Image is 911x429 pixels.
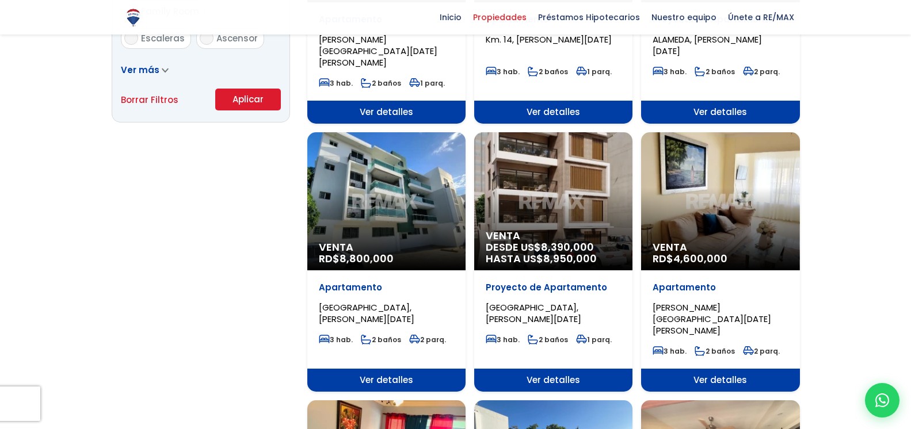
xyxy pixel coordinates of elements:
[646,9,722,26] span: Nuestro equipo
[319,33,437,68] span: [PERSON_NAME][GEOGRAPHIC_DATA][DATE][PERSON_NAME]
[486,67,520,76] span: 3 hab.
[121,64,169,76] a: Ver más
[528,335,568,344] span: 2 baños
[200,31,214,45] input: Ascensor
[486,335,520,344] span: 3 hab.
[722,9,800,26] span: Únete a RE/MAX
[486,242,621,265] span: DESDE US$
[541,240,594,254] span: 8,390,000
[653,67,687,76] span: 3 hab.
[532,9,646,26] span: Préstamos Hipotecarios
[641,101,799,124] span: Ver detalles
[528,67,568,76] span: 2 baños
[653,242,788,253] span: Venta
[743,346,780,356] span: 2 parq.
[641,369,799,392] span: Ver detalles
[653,301,771,336] span: [PERSON_NAME][GEOGRAPHIC_DATA][DATE][PERSON_NAME]
[124,31,138,45] input: Escaleras
[467,9,532,26] span: Propiedades
[576,67,612,76] span: 1 parq.
[340,251,394,266] span: 8,800,000
[486,33,612,45] span: Km. 14, [PERSON_NAME][DATE]
[361,78,401,88] span: 2 baños
[743,67,780,76] span: 2 parq.
[486,230,621,242] span: Venta
[307,369,466,392] span: Ver detalles
[434,9,467,26] span: Inicio
[474,132,632,392] a: Venta DESDE US$8,390,000 HASTA US$8,950,000 Proyecto de Apartamento [GEOGRAPHIC_DATA], [PERSON_NA...
[695,67,735,76] span: 2 baños
[319,242,454,253] span: Venta
[673,251,727,266] span: 4,600,000
[319,335,353,344] span: 3 hab.
[474,101,632,124] span: Ver detalles
[215,89,281,110] button: Aplicar
[319,301,414,325] span: [GEOGRAPHIC_DATA], [PERSON_NAME][DATE]
[361,335,401,344] span: 2 baños
[319,78,353,88] span: 3 hab.
[121,93,178,107] a: Borrar Filtros
[319,282,454,293] p: Apartamento
[576,335,612,344] span: 1 parq.
[474,369,632,392] span: Ver detalles
[653,346,687,356] span: 3 hab.
[486,253,621,265] span: HASTA US$
[121,64,159,76] span: Ver más
[543,251,597,266] span: 8,950,000
[486,282,621,293] p: Proyecto de Apartamento
[653,282,788,293] p: Apartamento
[653,33,762,57] span: ALAMEDA, [PERSON_NAME][DATE]
[216,32,258,44] span: Ascensor
[123,7,143,28] img: Logo de REMAX
[307,132,466,392] a: Venta RD$8,800,000 Apartamento [GEOGRAPHIC_DATA], [PERSON_NAME][DATE] 3 hab. 2 baños 2 parq. Ver ...
[641,132,799,392] a: Venta RD$4,600,000 Apartamento [PERSON_NAME][GEOGRAPHIC_DATA][DATE][PERSON_NAME] 3 hab. 2 baños 2...
[307,101,466,124] span: Ver detalles
[409,335,446,344] span: 2 parq.
[141,32,185,44] span: Escaleras
[486,301,581,325] span: [GEOGRAPHIC_DATA], [PERSON_NAME][DATE]
[695,346,735,356] span: 2 baños
[319,251,394,266] span: RD$
[409,78,445,88] span: 1 parq.
[653,251,727,266] span: RD$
